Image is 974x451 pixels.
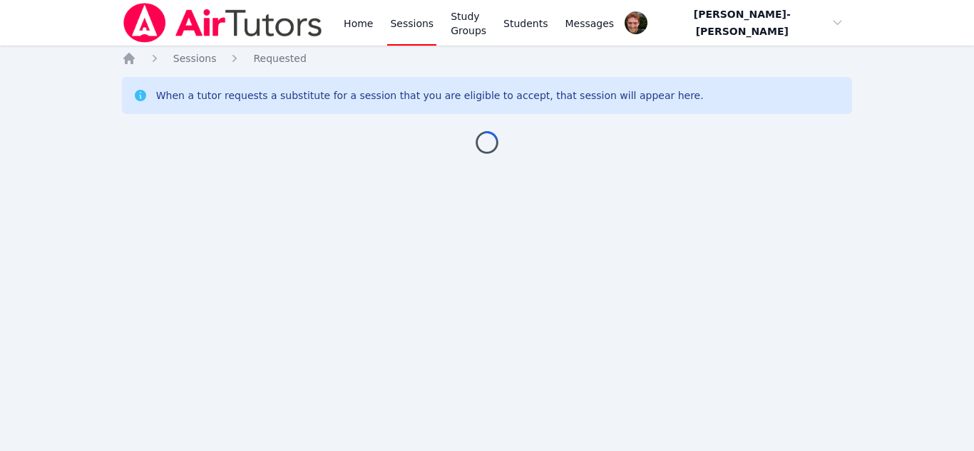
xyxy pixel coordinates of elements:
[122,51,853,66] nav: Breadcrumb
[156,88,704,103] div: When a tutor requests a substitute for a session that you are eligible to accept, that session wi...
[122,3,324,43] img: Air Tutors
[173,51,217,66] a: Sessions
[173,53,217,64] span: Sessions
[253,51,306,66] a: Requested
[565,16,615,31] span: Messages
[253,53,306,64] span: Requested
